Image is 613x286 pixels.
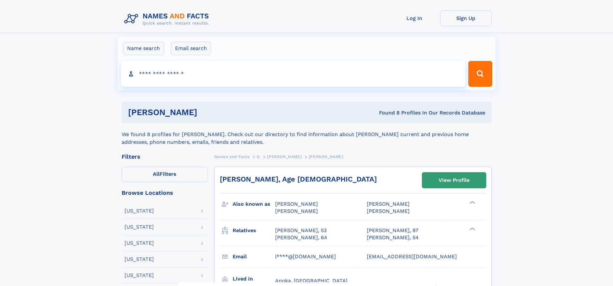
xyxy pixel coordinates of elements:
[275,234,327,241] a: [PERSON_NAME], 64
[153,171,160,177] span: All
[233,199,275,210] h3: Also known as
[275,201,318,207] span: [PERSON_NAME]
[275,278,348,284] span: Anoka, [GEOGRAPHIC_DATA]
[125,241,154,246] div: [US_STATE]
[468,201,476,205] div: ❯
[123,42,164,55] label: Name search
[220,175,377,183] a: [PERSON_NAME], Age [DEMOGRAPHIC_DATA]
[288,109,485,116] div: Found 8 Profiles In Our Records Database
[122,190,208,196] div: Browse Locations
[440,10,492,26] a: Sign Up
[125,224,154,230] div: [US_STATE]
[267,153,302,161] a: [PERSON_NAME]
[121,61,466,87] input: search input
[122,10,214,28] img: Logo Names and Facts
[367,253,457,260] span: [EMAIL_ADDRESS][DOMAIN_NAME]
[275,227,327,234] a: [PERSON_NAME], 53
[214,153,250,161] a: Names and Facts
[422,173,486,188] a: View Profile
[257,153,260,161] a: G
[367,227,418,234] a: [PERSON_NAME], 87
[171,42,211,55] label: Email search
[125,208,154,213] div: [US_STATE]
[389,10,440,26] a: Log In
[125,273,154,278] div: [US_STATE]
[468,227,476,231] div: ❯
[367,201,410,207] span: [PERSON_NAME]
[257,154,260,159] span: G
[128,108,288,116] h1: [PERSON_NAME]
[122,123,492,146] div: We found 8 profiles for [PERSON_NAME]. Check out our directory to find information about [PERSON_...
[367,234,419,241] a: [PERSON_NAME], 54
[122,154,208,160] div: Filters
[367,208,410,214] span: [PERSON_NAME]
[439,173,469,188] div: View Profile
[125,257,154,262] div: [US_STATE]
[233,273,275,284] h3: Lived in
[468,61,492,87] button: Search Button
[267,154,302,159] span: [PERSON_NAME]
[275,208,318,214] span: [PERSON_NAME]
[233,225,275,236] h3: Relatives
[233,251,275,262] h3: Email
[309,154,343,159] span: [PERSON_NAME]
[122,167,208,182] label: Filters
